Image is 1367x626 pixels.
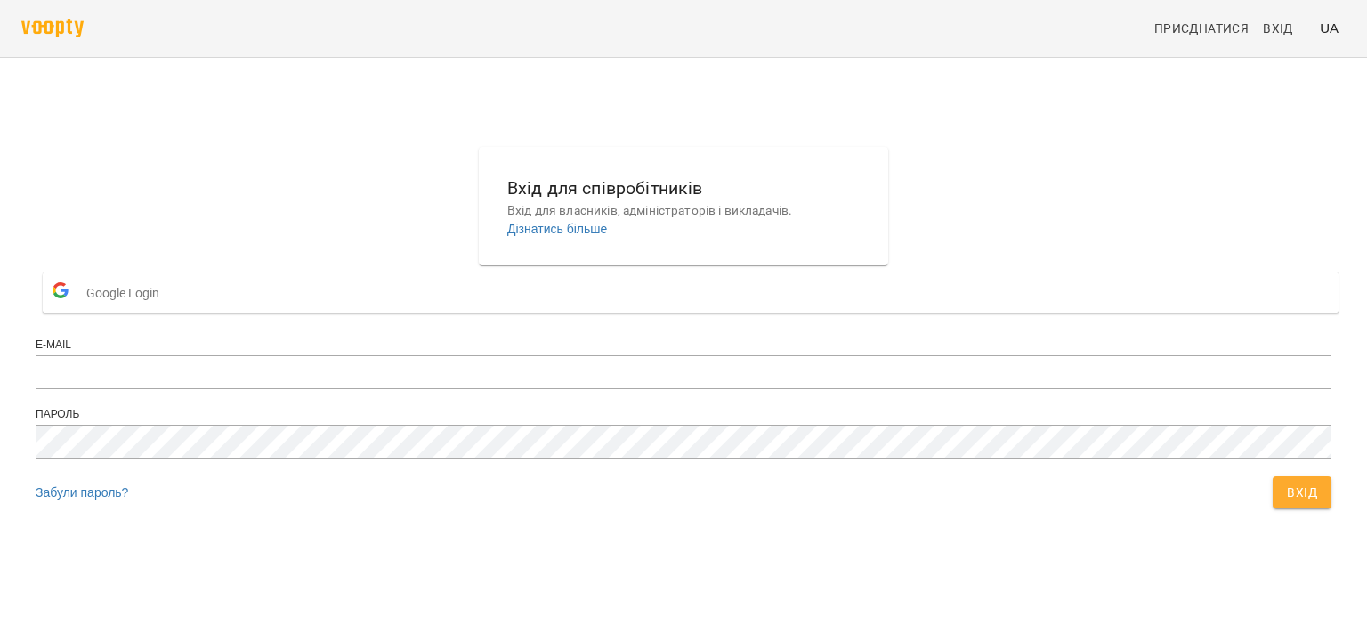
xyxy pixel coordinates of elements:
[1287,482,1317,503] span: Вхід
[1263,18,1293,39] span: Вхід
[36,407,1331,422] div: Пароль
[36,337,1331,353] div: E-mail
[21,19,84,37] img: voopty.png
[507,175,860,202] h6: Вхід для співробітників
[1147,12,1256,45] a: Приєднатися
[36,485,128,500] a: Забули пароль?
[507,202,860,220] p: Вхід для власників, адміністраторів і викладачів.
[1256,12,1313,45] a: Вхід
[507,222,607,236] a: Дізнатись більше
[1320,19,1339,37] span: UA
[1154,18,1249,39] span: Приєднатися
[1273,476,1331,508] button: Вхід
[1313,12,1346,45] button: UA
[43,272,1339,313] button: Google Login
[493,160,874,252] button: Вхід для співробітниківВхід для власників, адміністраторів і викладачів.Дізнатись більше
[86,275,168,311] span: Google Login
